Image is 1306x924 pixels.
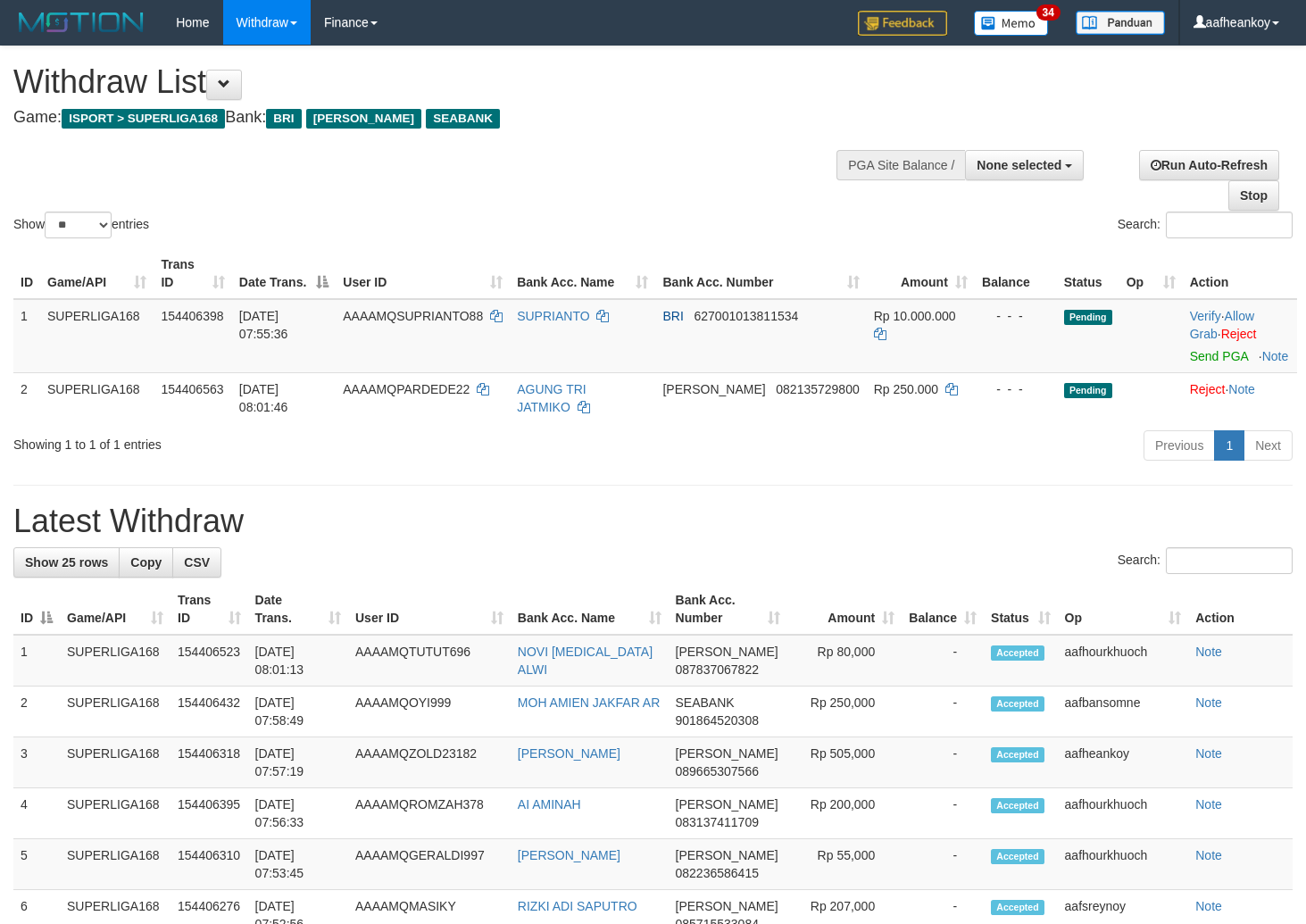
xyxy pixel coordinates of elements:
td: 154406318 [171,737,248,788]
th: Amount: activate to sort column ascending [867,248,975,299]
a: Note [1195,645,1222,659]
td: SUPERLIGA168 [60,635,171,687]
td: [DATE] 07:57:19 [248,737,348,788]
span: [PERSON_NAME] [676,899,778,913]
span: Pending [1064,383,1112,398]
a: 1 [1214,430,1244,461]
a: SUPRIANTO [517,309,589,323]
span: Copy 901864520308 to clipboard [676,713,759,728]
a: AI AMINAH [518,797,581,812]
span: Copy 087837067822 to clipboard [676,662,759,677]
span: Copy 089665307566 to clipboard [676,764,759,778]
td: aafbansomne [1058,687,1189,737]
div: PGA Site Balance / [836,150,965,180]
td: 2 [13,687,60,737]
td: aafhourkhuoch [1058,788,1189,839]
span: Accepted [991,696,1044,712]
td: · [1183,372,1297,423]
th: Amount: activate to sort column ascending [787,584,902,635]
td: AAAAMQTUTUT696 [348,635,511,687]
a: Note [1195,899,1222,913]
th: Balance: activate to sort column ascending [902,584,984,635]
span: Accepted [991,798,1044,813]
h1: Withdraw List [13,64,853,100]
td: - [902,737,984,788]
th: Game/API: activate to sort column ascending [60,584,171,635]
td: AAAAMQOYI999 [348,687,511,737]
td: [DATE] 07:56:33 [248,788,348,839]
input: Search: [1166,212,1293,238]
label: Search: [1118,212,1293,238]
div: - - - [982,380,1050,398]
span: [DATE] 07:55:36 [239,309,288,341]
span: SEABANK [426,109,500,129]
th: Trans ID: activate to sort column ascending [171,584,248,635]
a: MOH AMIEN JAKFAR AR [518,695,660,710]
td: Rp 55,000 [787,839,902,890]
td: aafhourkhuoch [1058,635,1189,687]
td: - [902,788,984,839]
td: aafhourkhuoch [1058,839,1189,890]
th: Op: activate to sort column ascending [1058,584,1189,635]
span: AAAAMQSUPRIANTO88 [343,309,483,323]
a: AGUNG TRI JATMIKO [517,382,586,414]
a: Show 25 rows [13,547,120,578]
td: 3 [13,737,60,788]
a: Copy [119,547,173,578]
td: - [902,635,984,687]
th: Game/API: activate to sort column ascending [40,248,154,299]
select: Showentries [45,212,112,238]
th: Op: activate to sort column ascending [1119,248,1183,299]
span: Rp 250.000 [874,382,938,396]
td: [DATE] 07:58:49 [248,687,348,737]
span: 154406563 [161,382,223,396]
td: AAAAMQROMZAH378 [348,788,511,839]
img: Feedback.jpg [858,11,947,36]
td: SUPERLIGA168 [60,687,171,737]
span: BRI [266,109,301,129]
td: [DATE] 08:01:13 [248,635,348,687]
span: Accepted [991,645,1044,661]
td: 2 [13,372,40,423]
td: · · [1183,299,1297,373]
a: Note [1195,797,1222,812]
td: 154406432 [171,687,248,737]
td: 4 [13,788,60,839]
td: 1 [13,635,60,687]
a: Note [1228,382,1255,396]
span: [PERSON_NAME] [676,848,778,862]
span: BRI [662,309,683,323]
td: aafheankoy [1058,737,1189,788]
img: panduan.png [1076,11,1165,35]
th: Date Trans.: activate to sort column descending [232,248,336,299]
span: Copy 083137411709 to clipboard [676,815,759,829]
th: ID [13,248,40,299]
span: [PERSON_NAME] [306,109,421,129]
span: · [1190,309,1254,341]
a: Run Auto-Refresh [1139,150,1279,180]
span: Copy 082135729800 to clipboard [776,382,859,396]
td: AAAAMQZOLD23182 [348,737,511,788]
span: Copy 627001013811534 to clipboard [695,309,799,323]
a: Note [1262,349,1289,363]
td: SUPERLIGA168 [40,372,154,423]
span: SEABANK [676,695,735,710]
td: - [902,687,984,737]
a: Stop [1228,180,1279,211]
span: [PERSON_NAME] [676,797,778,812]
span: Accepted [991,900,1044,915]
label: Show entries [13,212,149,238]
a: RIZKI ADI SAPUTRO [518,899,637,913]
th: Trans ID: activate to sort column ascending [154,248,231,299]
a: [PERSON_NAME] [518,746,620,761]
a: Verify [1190,309,1221,323]
th: Status: activate to sort column ascending [984,584,1058,635]
a: Send PGA [1190,349,1248,363]
td: AAAAMQGERALDI997 [348,839,511,890]
a: Reject [1190,382,1226,396]
th: Bank Acc. Number: activate to sort column ascending [669,584,788,635]
a: CSV [172,547,221,578]
label: Search: [1118,547,1293,574]
a: Note [1195,746,1222,761]
td: Rp 80,000 [787,635,902,687]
